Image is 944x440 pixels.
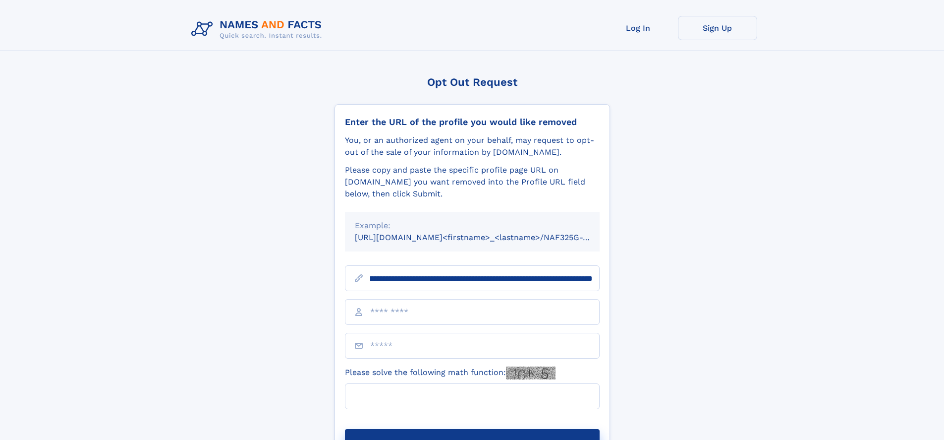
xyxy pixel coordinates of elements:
[334,76,610,88] div: Opt Out Request
[599,16,678,40] a: Log In
[345,117,600,127] div: Enter the URL of the profile you would like removed
[355,233,618,242] small: [URL][DOMAIN_NAME]<firstname>_<lastname>/NAF325G-xxxxxxxx
[345,164,600,200] div: Please copy and paste the specific profile page URL on [DOMAIN_NAME] you want removed into the Pr...
[187,16,330,43] img: Logo Names and Facts
[345,367,555,379] label: Please solve the following math function:
[355,220,590,232] div: Example:
[678,16,757,40] a: Sign Up
[345,134,600,158] div: You, or an authorized agent on your behalf, may request to opt-out of the sale of your informatio...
